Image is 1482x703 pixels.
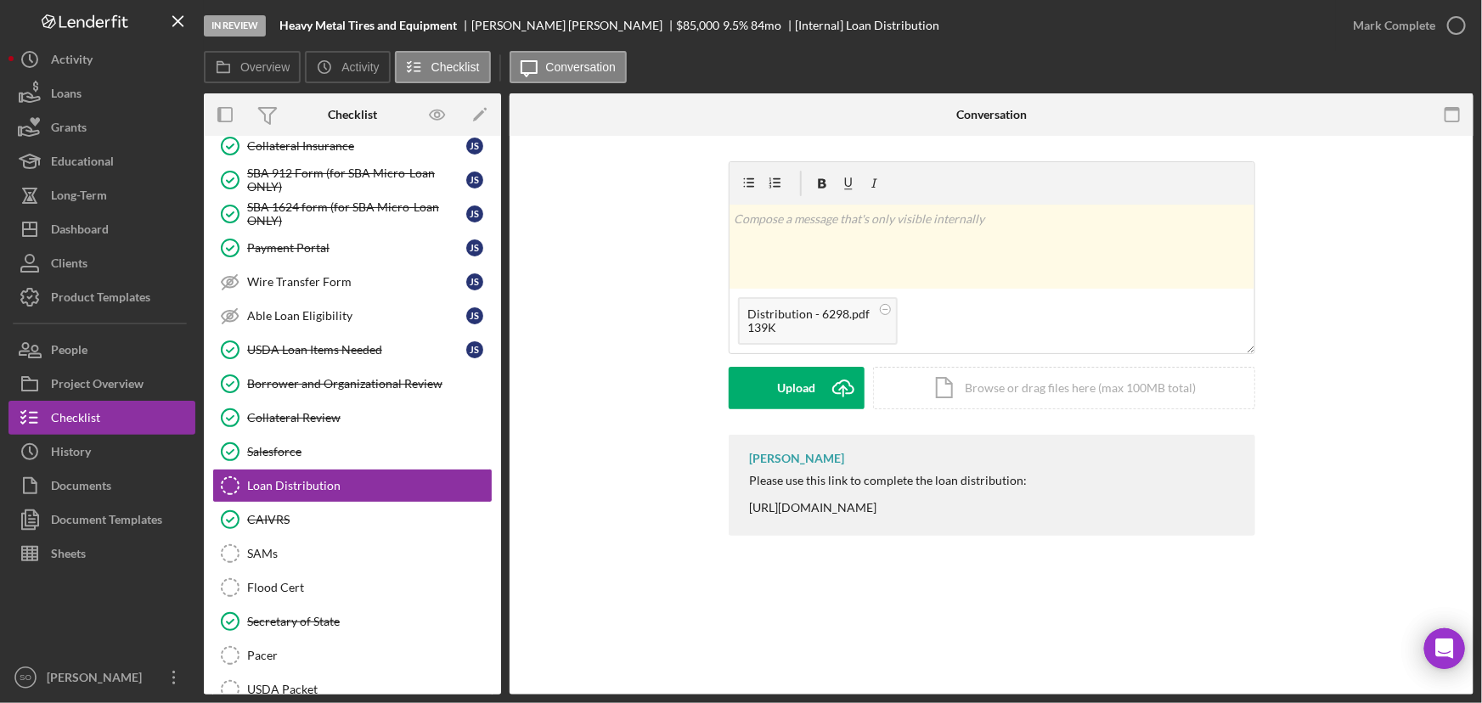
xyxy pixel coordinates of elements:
button: Product Templates [8,280,195,314]
div: Product Templates [51,280,150,318]
div: Long-Term [51,178,107,217]
a: Educational [8,144,195,178]
div: J S [466,172,483,188]
div: J S [466,341,483,358]
div: Secretary of State [247,615,492,628]
div: 84 mo [751,19,781,32]
a: Collateral Review [212,401,493,435]
div: Checklist [328,108,377,121]
div: J S [466,307,483,324]
label: Activity [341,60,379,74]
div: 139K [748,321,871,335]
label: Checklist [431,60,480,74]
div: SBA 1624 form (for SBA Micro-Loan ONLY) [247,200,466,228]
div: People [51,333,87,371]
div: Conversation [956,108,1027,121]
button: Clients [8,246,195,280]
div: Distribution - 6298.pdf [748,307,871,321]
button: SO[PERSON_NAME] [8,661,195,695]
button: Project Overview [8,367,195,401]
div: Sheets [51,537,86,575]
div: SAMs [247,547,492,560]
button: Activity [305,51,390,83]
div: Checklist [51,401,100,439]
div: Collateral Review [247,411,492,425]
div: USDA Packet [247,683,492,696]
a: Checklist [8,401,195,435]
text: SO [20,673,31,683]
div: J S [466,205,483,222]
a: Salesforce [212,435,493,469]
div: Able Loan Eligibility [247,309,466,323]
div: Collateral Insurance [247,139,466,153]
div: Flood Cert [247,581,492,594]
div: [PERSON_NAME] [42,661,153,699]
div: Salesforce [247,445,492,458]
div: Mark Complete [1353,8,1435,42]
div: [PERSON_NAME] [PERSON_NAME] [471,19,677,32]
div: Upload [777,367,815,409]
div: 9.5 % [723,19,748,32]
a: Wire Transfer FormJS [212,265,493,299]
label: Overview [240,60,290,74]
button: History [8,435,195,469]
label: Conversation [546,60,617,74]
a: SBA 912 Form (for SBA Micro-Loan ONLY)JS [212,163,493,197]
button: Mark Complete [1336,8,1474,42]
div: SBA 912 Form (for SBA Micro-Loan ONLY) [247,166,466,194]
a: Collateral InsuranceJS [212,129,493,163]
div: Loans [51,76,82,115]
button: Activity [8,42,195,76]
div: USDA Loan Items Needed [247,343,466,357]
div: Document Templates [51,503,162,541]
a: CAIVRS [212,503,493,537]
button: Upload [729,367,865,409]
div: Borrower and Organizational Review [247,377,492,391]
div: Pacer [247,649,492,662]
button: Grants [8,110,195,144]
a: Pacer [212,638,493,672]
a: Borrower and Organizational Review [212,367,493,401]
div: [PERSON_NAME] [750,452,845,465]
div: Open Intercom Messenger [1424,628,1465,669]
div: [Internal] Loan Distribution [796,19,940,32]
b: Heavy Metal Tires and Equipment [279,19,457,32]
div: J S [466,239,483,256]
div: Activity [51,42,93,81]
button: Sheets [8,537,195,571]
button: People [8,333,195,367]
div: Please use this link to complete the loan distribution: [URL][DOMAIN_NAME] [750,474,1028,515]
div: Project Overview [51,367,144,405]
a: Able Loan EligibilityJS [212,299,493,333]
button: Documents [8,469,195,503]
a: Secretary of State [212,605,493,638]
a: SBA 1624 form (for SBA Micro-Loan ONLY)JS [212,197,493,231]
button: Long-Term [8,178,195,212]
a: USDA Loan Items NeededJS [212,333,493,367]
button: Dashboard [8,212,195,246]
div: Payment Portal [247,241,466,255]
button: Checklist [395,51,491,83]
a: Loan Distribution [212,469,493,503]
a: Loans [8,76,195,110]
div: Clients [51,246,87,284]
span: $85,000 [677,18,720,32]
div: History [51,435,91,473]
div: In Review [204,15,266,37]
div: Loan Distribution [247,479,492,492]
div: Educational [51,144,114,183]
button: Conversation [510,51,628,83]
a: Payment PortalJS [212,231,493,265]
div: J S [466,273,483,290]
